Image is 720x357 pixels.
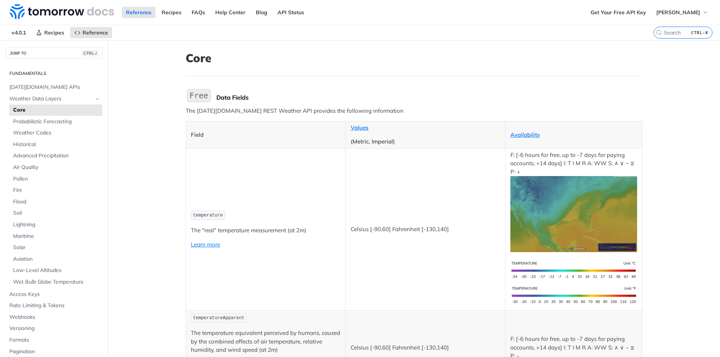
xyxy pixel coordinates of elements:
[94,96,100,102] button: Hide subpages for Weather Data Layers
[6,48,102,59] button: JUMP TOCTRL-/
[9,150,102,161] a: Advanced Precipitation
[186,107,642,115] p: The [DATE][DOMAIN_NAME] REST Weather API provides the following information
[191,241,220,248] a: Learn more
[70,27,112,38] a: Reference
[82,50,98,56] span: CTRL-/
[9,265,102,276] a: Low-Level Altitudes
[689,29,710,36] kbd: CTRL-K
[9,185,102,196] a: Fire
[216,94,642,101] div: Data Fields
[9,302,100,309] span: Rate Limiting & Tokens
[6,70,102,77] h2: Fundamentals
[656,9,700,16] span: [PERSON_NAME]
[9,291,100,298] span: Access Keys
[13,118,100,125] span: Probabilistic Forecasting
[13,141,100,148] span: Historical
[13,187,100,194] span: Fire
[157,7,186,18] a: Recipes
[586,7,650,18] a: Get Your Free API Key
[193,213,223,218] span: temperature
[13,175,100,183] span: Pollen
[6,82,102,93] a: [DATE][DOMAIN_NAME] APIs
[13,233,100,240] span: Maritime
[13,267,100,274] span: Low-Level Altitudes
[6,312,102,323] a: Webhooks
[13,198,100,206] span: Flood
[9,116,102,127] a: Probabilistic Forecasting
[351,225,500,234] p: Celsius [-90,60] Fahrenheit [-130,140]
[191,131,340,139] p: Field
[9,219,102,230] a: Lightning
[351,137,500,146] p: (Metric, Imperial)
[510,151,637,252] p: F: [-6 hours for free, up to -7 days for paying accounts, +14 days] I: T I M R A: WW S: ∧ ∨ ~ ⧖ P: +
[6,323,102,334] a: Versioning
[13,164,100,171] span: Air Quality
[6,289,102,300] a: Access Keys
[9,84,100,91] span: [DATE][DOMAIN_NAME] APIs
[13,209,100,217] span: Soil
[656,30,662,36] svg: Search
[6,300,102,311] a: Rate Limiting & Tokens
[9,173,102,185] a: Pollen
[652,7,712,18] button: [PERSON_NAME]
[9,242,102,253] a: Solar
[510,266,637,273] span: Expand image
[9,127,102,139] a: Weather Codes
[351,344,500,352] p: Celsius [-90,60] Fahrenheit [-130,140]
[9,231,102,242] a: Maritime
[510,131,540,138] a: Availability
[9,348,100,356] span: Pagination
[13,129,100,137] span: Weather Codes
[193,315,244,321] span: temperatureApparent
[186,51,642,65] h1: Core
[9,105,102,116] a: Core
[252,7,271,18] a: Blog
[82,29,108,36] span: Reference
[13,244,100,251] span: Solar
[9,325,100,332] span: Versioning
[187,7,209,18] a: FAQs
[510,210,637,217] span: Expand image
[44,29,64,36] span: Recipes
[273,7,308,18] a: API Status
[211,7,250,18] a: Help Center
[351,124,368,131] a: Values
[9,139,102,150] a: Historical
[9,208,102,219] a: Soil
[9,254,102,265] a: Aviation
[7,27,30,38] span: v4.0.1
[13,106,100,114] span: Core
[13,255,100,263] span: Aviation
[9,314,100,321] span: Webhooks
[32,27,68,38] a: Recipes
[6,93,102,105] a: Weather Data LayersHide subpages for Weather Data Layers
[10,4,114,19] img: Tomorrow.io Weather API Docs
[191,329,340,354] p: The temperature equivalent perceived by humans, caused by the combined effects of air temperature...
[13,278,100,286] span: Wet Bulb Globe Temperature
[510,291,637,298] span: Expand image
[13,221,100,229] span: Lightning
[9,336,100,344] span: Formats
[191,226,340,235] p: The "real" temperature measurement (at 2m)
[6,335,102,346] a: Formats
[9,95,93,103] span: Weather Data Layers
[9,276,102,288] a: Wet Bulb Globe Temperature
[9,162,102,173] a: Air Quality
[13,152,100,160] span: Advanced Precipitation
[122,7,156,18] a: Reference
[9,196,102,208] a: Flood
